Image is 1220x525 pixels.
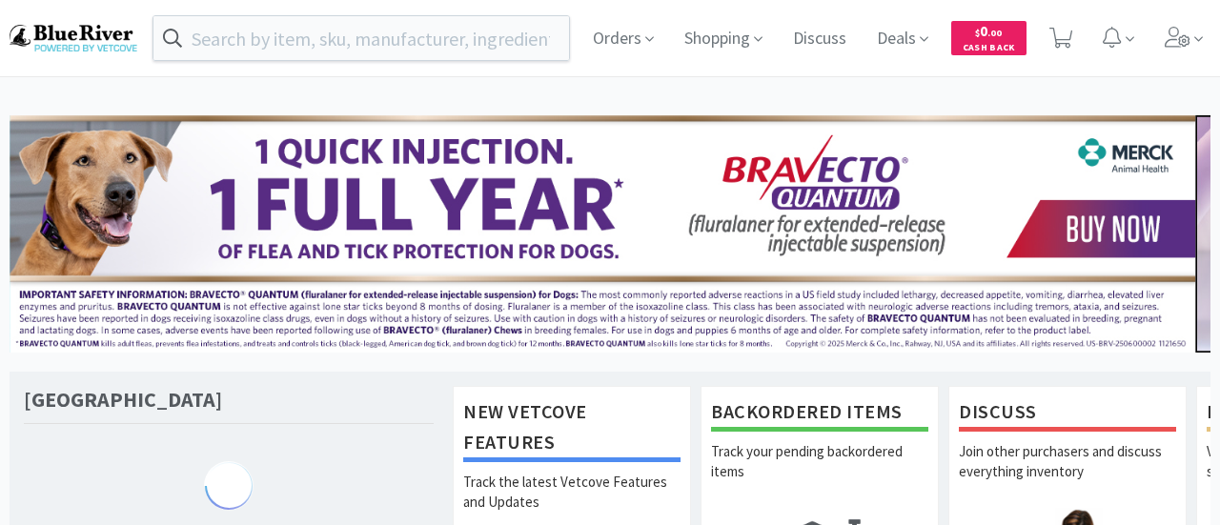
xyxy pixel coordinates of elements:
a: $0.00Cash Back [951,12,1027,64]
p: Join other purchasers and discuss everything inventory [959,441,1176,508]
img: 3ffb5edee65b4d9ab6d7b0afa510b01f.jpg [10,115,1196,353]
span: $ [975,27,980,39]
img: b17b0d86f29542b49a2f66beb9ff811a.png [10,25,137,50]
h1: Backordered Items [711,396,928,432]
span: . 00 [987,27,1002,39]
input: Search by item, sku, manufacturer, ingredient, size... [153,16,569,60]
h1: Discuss [959,396,1176,432]
span: 0 [975,22,1002,40]
p: Track your pending backordered items [711,441,928,508]
a: Discuss [785,30,854,48]
span: Cash Back [963,43,1015,55]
